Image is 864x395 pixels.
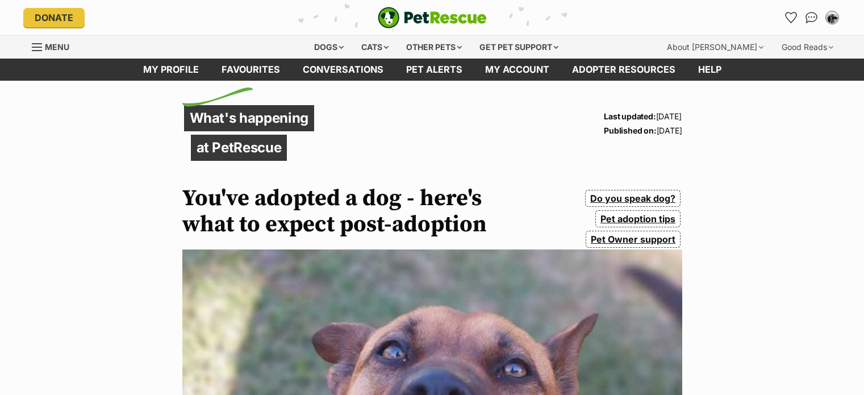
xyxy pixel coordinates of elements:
img: Danielle Burd profile pic [827,12,838,23]
p: [DATE] [604,109,682,123]
div: Get pet support [471,36,566,59]
a: Help [687,59,733,81]
a: My profile [132,59,210,81]
img: chat-41dd97257d64d25036548639549fe6c8038ab92f7586957e7f3b1b290dea8141.svg [805,12,817,23]
a: Favourites [210,59,291,81]
div: About [PERSON_NAME] [659,36,771,59]
a: My account [474,59,561,81]
img: decorative flick [182,88,253,107]
a: Donate [23,8,85,27]
div: Cats [353,36,396,59]
a: Do you speak dog? [585,190,680,207]
a: PetRescue [378,7,487,28]
h1: You've adopted a dog - here's what to expect post-adoption [182,185,507,238]
button: My account [823,9,841,27]
div: Good Reads [774,36,841,59]
a: Menu [32,36,77,56]
strong: Published on: [604,126,656,135]
a: Adopter resources [561,59,687,81]
a: Pet alerts [395,59,474,81]
a: Pet Owner support [586,231,680,248]
a: Pet adoption tips [595,210,680,227]
div: Dogs [306,36,352,59]
a: conversations [291,59,395,81]
span: Menu [45,42,69,52]
p: What's happening [184,105,315,131]
a: Conversations [803,9,821,27]
p: [DATE] [604,123,682,138]
img: logo-e224e6f780fb5917bec1dbf3a21bbac754714ae5b6737aabdf751b685950b380.svg [378,7,487,28]
div: Other pets [398,36,470,59]
a: Favourites [782,9,800,27]
strong: Last updated: [604,111,656,121]
p: at PetRescue [191,135,287,161]
ul: Account quick links [782,9,841,27]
